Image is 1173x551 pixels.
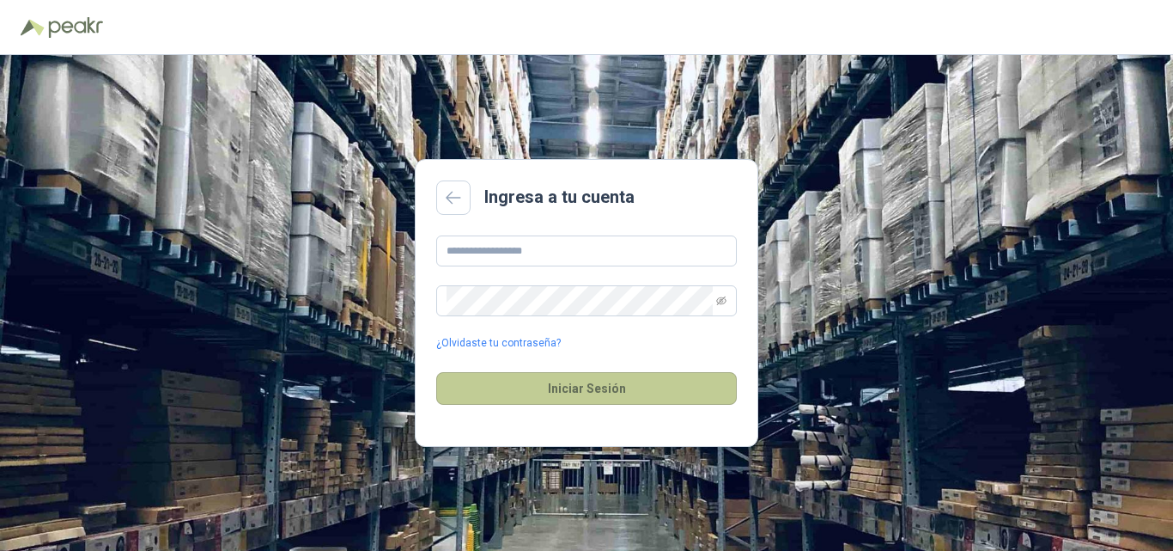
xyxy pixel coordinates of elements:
a: ¿Olvidaste tu contraseña? [436,335,561,352]
img: Peakr [48,17,103,38]
h2: Ingresa a tu cuenta [484,184,635,211]
img: Logo [21,19,45,36]
span: eye-invisible [716,296,726,306]
button: Iniciar Sesión [436,372,737,405]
